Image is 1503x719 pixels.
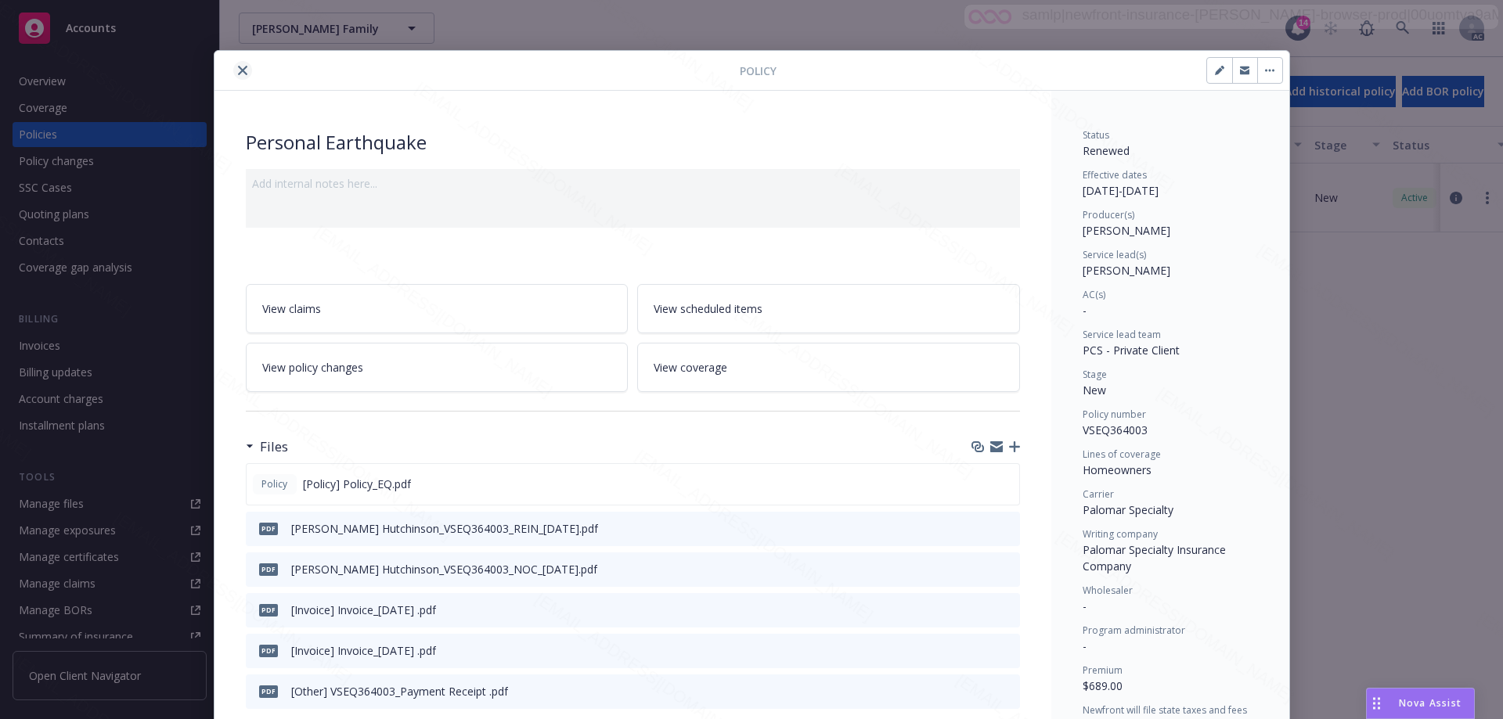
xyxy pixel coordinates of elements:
span: Producer(s) [1083,208,1134,222]
div: [PERSON_NAME] Hutchinson_VSEQ364003_NOC_[DATE].pdf [291,561,597,577]
span: - [1083,638,1087,653]
span: pdf [259,563,278,575]
span: Status [1083,128,1109,142]
div: [Invoice] Invoice_[DATE] .pdf [291,602,436,618]
div: [Invoice] Invoice_[DATE] .pdf [291,642,436,659]
span: Lines of coverage [1083,448,1161,462]
span: Carrier [1083,487,1114,502]
span: View scheduled items [654,300,762,317]
span: Renewed [1083,143,1130,158]
span: [Policy] Policy_EQ.pdf [303,476,411,492]
span: $689.00 [1083,678,1123,693]
a: View scheduled items [637,284,1020,333]
span: [PERSON_NAME] [1083,223,1170,238]
span: AC(s) [1083,288,1105,302]
span: Stage [1083,368,1107,382]
span: pdf [259,604,278,616]
span: - [1083,599,1087,613]
span: View policy changes [262,359,363,376]
div: [DATE] - [DATE] [1083,168,1258,199]
span: Wholesaler [1083,584,1133,598]
span: Newfront will file state taxes and fees [1083,703,1247,717]
span: pdf [259,645,278,656]
span: [PERSON_NAME] [1083,263,1170,278]
button: Nova Assist [1366,688,1475,719]
span: PCS - Private Client [1083,343,1180,358]
span: Palomar Specialty [1083,502,1173,517]
span: New [1083,383,1106,397]
span: pdf [259,523,278,534]
span: - [1083,303,1087,318]
h3: Files [260,437,288,457]
span: Service lead(s) [1083,248,1146,262]
div: Personal Earthquake [246,128,1020,156]
span: View claims [262,300,321,317]
div: [Other] VSEQ364003_Payment Receipt .pdf [291,683,508,699]
div: Files [246,437,288,457]
span: Policy number [1083,408,1146,422]
button: close [233,61,252,80]
a: View policy changes [246,343,629,392]
span: Effective dates [1083,168,1147,182]
span: Policy [259,477,290,491]
a: View claims [246,284,629,333]
span: Service lead team [1083,328,1161,342]
div: Drag to move [1367,688,1386,718]
span: Premium [1083,663,1123,678]
span: Homeowners [1083,462,1152,477]
span: Writing company [1083,527,1158,541]
span: Nova Assist [1399,696,1462,710]
div: Add internal notes here... [252,175,1014,192]
span: Program administrator [1083,624,1185,638]
span: pdf [259,685,278,697]
span: View coverage [654,359,727,376]
a: View coverage [637,343,1020,392]
span: Palomar Specialty Insurance Company [1083,542,1229,573]
span: Policy [740,63,777,79]
span: VSEQ364003 [1083,422,1148,437]
div: [PERSON_NAME] Hutchinson_VSEQ364003_REIN_[DATE].pdf [291,520,598,537]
